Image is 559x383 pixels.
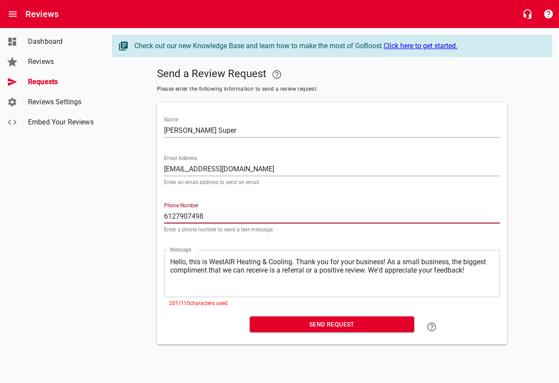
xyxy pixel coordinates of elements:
[28,117,94,128] span: Embed Your Reviews
[517,4,538,25] button: Live Chat
[538,4,559,25] button: Support Portal
[134,41,543,51] div: Check out our new Knowledge Base and learn how to make the most of GoBoost.
[170,258,494,289] textarea: Hello, this is WestAIR Heating & Cooling. Thank you for your business! As a small business, the b...
[384,42,458,50] a: Click here to get started.
[164,227,500,232] p: Enter a phone number to send a text message.
[157,85,507,94] span: Please enter the following information to send a review request.
[421,316,442,337] a: Learn how to "Send a Review Request"
[169,300,229,306] span: 201 / 110 characters used.
[28,97,94,107] span: Reviews Settings
[164,117,178,122] label: Name
[25,7,59,21] h6: Reviews
[257,319,407,330] span: Send Request
[266,64,287,85] a: Your Google or Facebook account must be connected to "Send a Review Request"
[250,316,414,333] button: Send Request
[164,203,199,208] label: Phone Number
[28,77,94,87] span: Requests
[28,36,94,47] span: Dashboard
[28,57,94,67] span: Reviews
[2,4,23,25] button: Open drawer
[157,64,507,85] h5: Send a Review Request
[164,180,500,185] p: Enter an email address to send an email.
[164,156,197,161] label: Email Address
